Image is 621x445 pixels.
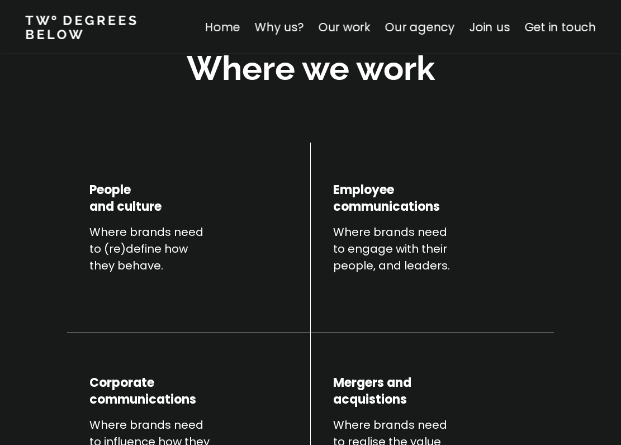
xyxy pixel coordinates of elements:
h4: People and culture [89,148,162,215]
a: Get in touch [524,19,596,35]
a: Join us [469,19,510,35]
a: Why us? [254,19,304,35]
a: Home [205,19,240,35]
p: Where brands need to (re)define how they behave. [89,224,226,274]
h2: Where we work [187,46,435,91]
h4: Mergers and acquistions [333,358,411,408]
a: Our agency [385,19,454,35]
h4: Corporate communications [89,358,196,408]
h4: Employee communications [333,148,440,215]
a: Our work [318,19,370,35]
p: Where brands need to engage with their people, and leaders. [333,224,470,274]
